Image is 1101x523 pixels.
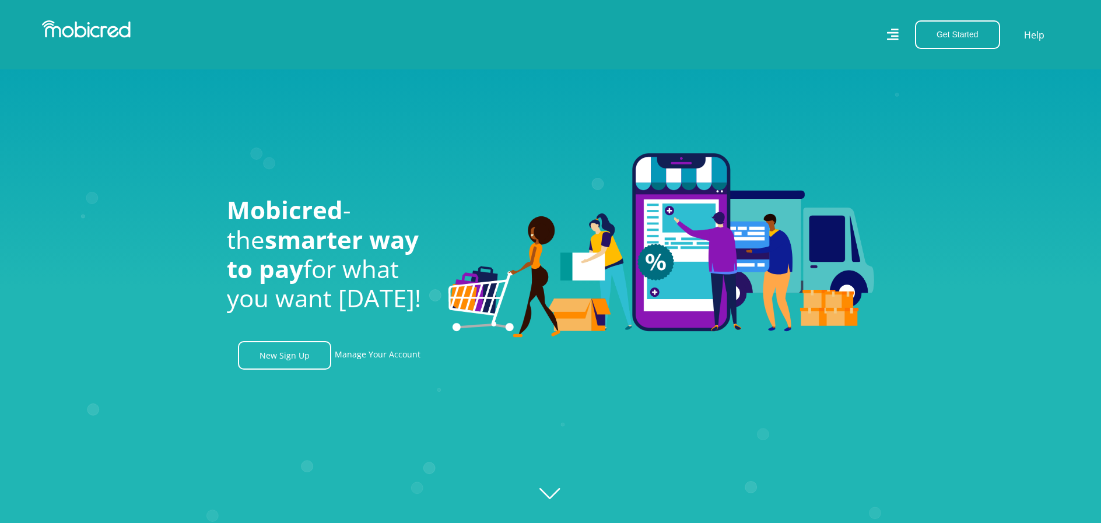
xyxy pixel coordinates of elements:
img: Mobicred [42,20,131,38]
img: Welcome to Mobicred [448,153,874,338]
h1: - the for what you want [DATE]! [227,195,431,313]
span: Mobicred [227,193,343,226]
a: Help [1023,27,1045,43]
span: smarter way to pay [227,223,419,285]
button: Get Started [915,20,1000,49]
a: New Sign Up [238,341,331,370]
a: Manage Your Account [335,341,420,370]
